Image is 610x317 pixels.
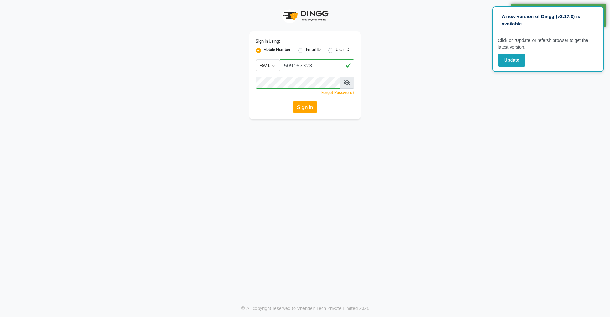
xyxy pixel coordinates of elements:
label: User ID [336,47,349,54]
button: Update [498,54,525,67]
img: logo1.svg [280,6,330,25]
input: Username [280,59,354,71]
p: Click on ‘Update’ or refersh browser to get the latest version. [498,37,598,51]
label: Mobile Number [263,47,291,54]
label: Sign In Using: [256,38,280,44]
a: Forgot Password? [321,90,354,95]
p: A new version of Dingg (v3.17.0) is available [502,13,594,27]
input: Username [256,77,340,89]
label: Email ID [306,47,321,54]
button: Sign In [293,101,317,113]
